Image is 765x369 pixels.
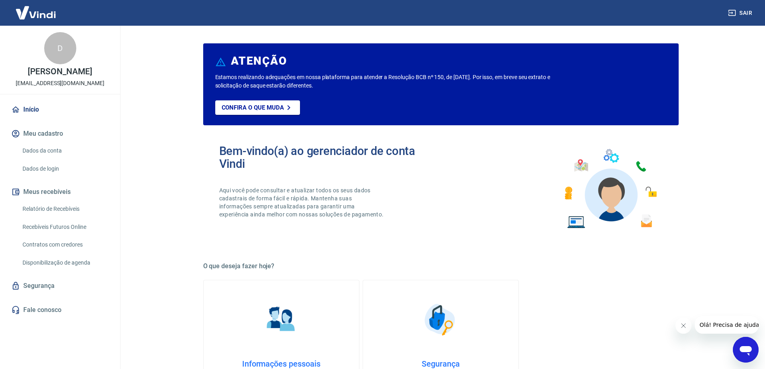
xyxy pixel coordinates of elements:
[10,301,110,319] a: Fale conosco
[222,104,284,111] p: Confira o que muda
[10,183,110,201] button: Meus recebíveis
[726,6,755,20] button: Sair
[19,219,110,235] a: Recebíveis Futuros Online
[28,67,92,76] p: [PERSON_NAME]
[219,186,386,218] p: Aqui você pode consultar e atualizar todos os seus dados cadastrais de forma fácil e rápida. Mant...
[216,359,346,369] h4: Informações pessoais
[203,262,679,270] h5: O que deseja fazer hoje?
[16,79,104,88] p: [EMAIL_ADDRESS][DOMAIN_NAME]
[231,57,287,65] h6: ATENÇÃO
[19,161,110,177] a: Dados de login
[44,32,76,64] div: D
[10,101,110,118] a: Início
[19,236,110,253] a: Contratos com credores
[695,316,759,334] iframe: Mensagem da empresa
[19,201,110,217] a: Relatório de Recebíveis
[10,125,110,143] button: Meu cadastro
[219,145,441,170] h2: Bem-vindo(a) ao gerenciador de conta Vindi
[420,300,461,340] img: Segurança
[733,337,759,363] iframe: Botão para abrir a janela de mensagens
[19,143,110,159] a: Dados da conta
[215,73,576,90] p: Estamos realizando adequações em nossa plataforma para atender a Resolução BCB nº 150, de [DATE]....
[10,277,110,295] a: Segurança
[261,300,301,340] img: Informações pessoais
[10,0,62,25] img: Vindi
[376,359,506,369] h4: Segurança
[675,318,692,334] iframe: Fechar mensagem
[19,255,110,271] a: Disponibilização de agenda
[557,145,663,233] img: Imagem de um avatar masculino com diversos icones exemplificando as funcionalidades do gerenciado...
[215,100,300,115] a: Confira o que muda
[5,6,67,12] span: Olá! Precisa de ajuda?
